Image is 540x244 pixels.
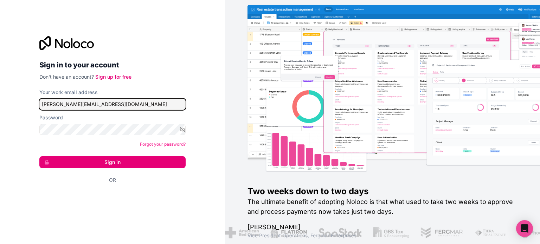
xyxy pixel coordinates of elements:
[39,156,186,168] button: Sign in
[516,220,533,237] div: Open Intercom Messenger
[140,141,186,147] a: Forgot your password?
[39,74,94,80] span: Don't have an account?
[95,74,131,80] a: Sign up for free
[39,114,63,121] label: Password
[39,99,186,110] input: Email address
[39,89,98,96] label: Your work email address
[247,232,517,239] h1: Vice President Operations , Fergmar Enterprises
[39,124,186,135] input: Password
[247,197,517,217] h2: The ultimate benefit of adopting Noloco is that what used to take two weeks to approve and proces...
[247,222,517,232] h1: [PERSON_NAME]
[225,227,259,238] img: /assets/american-red-cross-BAupjrZR.png
[109,177,116,184] span: Or
[39,59,186,71] h2: Sign in to your account
[247,186,517,197] h1: Two weeks down to two days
